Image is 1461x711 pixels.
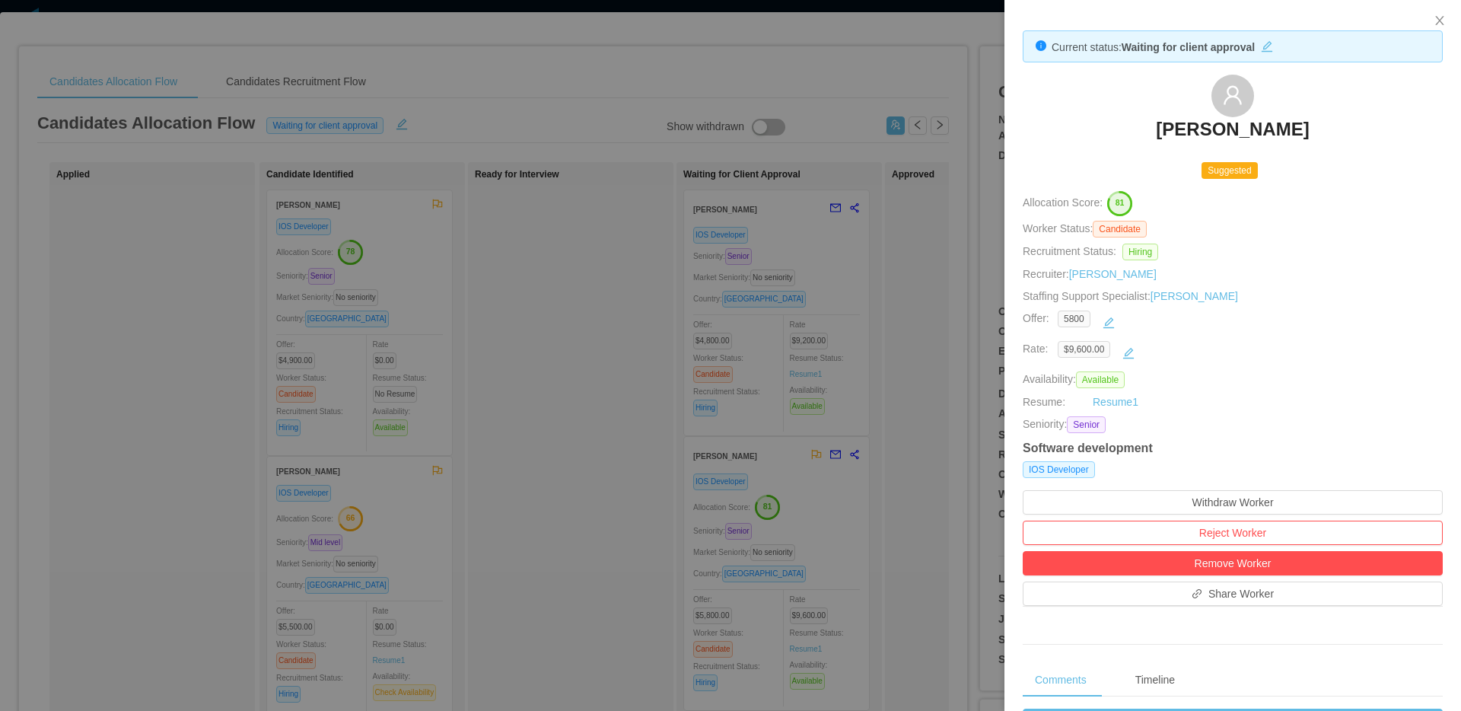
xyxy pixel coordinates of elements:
span: Resume: [1023,396,1065,408]
span: Availability: [1023,373,1131,385]
i: icon: user [1222,84,1243,106]
a: Resume1 [1093,394,1138,410]
span: Available [1076,371,1125,388]
span: Candidate [1093,221,1147,238]
i: icon: close [1434,14,1446,27]
span: Staffing Support Specialist: [1023,290,1238,302]
button: icon: linkShare Worker [1023,582,1443,606]
span: Hiring [1122,244,1158,260]
text: 81 [1116,199,1125,208]
button: Remove Worker [1023,551,1443,575]
span: Recruitment Status: [1023,245,1116,257]
strong: Waiting for client approval [1122,41,1255,53]
button: icon: edit [1116,341,1141,365]
button: icon: edit [1255,37,1279,53]
button: Withdraw Worker [1023,490,1443,515]
strong: Software development [1023,442,1153,454]
button: icon: edit [1097,311,1121,335]
span: Current status: [1052,41,1122,53]
div: Timeline [1123,663,1187,697]
span: Seniority: [1023,416,1067,433]
i: icon: info-circle [1036,40,1046,51]
button: Reject Worker [1023,521,1443,545]
h3: [PERSON_NAME] [1156,117,1309,142]
button: 81 [1103,190,1133,215]
div: Comments [1023,663,1099,697]
span: Recruiter: [1023,268,1157,280]
a: [PERSON_NAME] [1151,290,1238,302]
span: Worker Status: [1023,222,1093,234]
a: [PERSON_NAME] [1069,268,1157,280]
span: IOS Developer [1023,461,1095,478]
a: [PERSON_NAME] [1156,117,1309,151]
span: Allocation Score: [1023,197,1103,209]
span: $9,600.00 [1058,341,1110,358]
span: Senior [1067,416,1106,433]
span: Suggested [1202,162,1257,179]
span: 5800 [1058,311,1090,327]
